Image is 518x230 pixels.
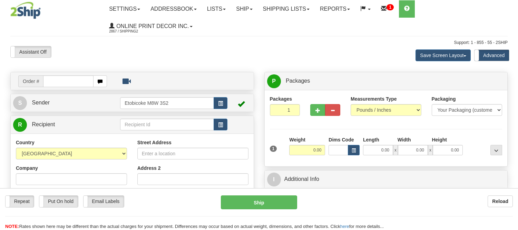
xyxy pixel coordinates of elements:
span: S [13,96,27,110]
label: Address 2 [137,165,161,172]
input: Recipient Id [120,119,214,130]
a: Reports [315,0,355,18]
sup: 1 [387,4,394,10]
label: Width [398,136,411,143]
span: P [267,74,281,88]
a: Online Print Decor Inc. 2867 / Shipping2 [104,18,197,35]
span: Online Print Decor Inc. [115,23,189,29]
label: Assistant Off [11,46,51,57]
span: NOTE: [5,224,19,229]
span: I [267,173,281,186]
a: Settings [104,0,145,18]
span: Recipient [32,121,55,127]
label: Email Labels [84,196,124,207]
button: Save Screen Layout [416,49,471,61]
span: x [393,145,398,155]
label: Packaging [432,95,456,102]
label: Packages [270,95,292,102]
label: Put On hold [39,196,78,207]
img: logo2867.jpg [10,2,41,19]
button: Ship [221,195,297,209]
a: Addressbook [145,0,202,18]
span: R [13,118,27,132]
label: Repeat [6,196,34,207]
label: Street Address [137,139,172,146]
label: Height [432,136,447,143]
span: 1 [270,146,277,152]
span: Order # [18,75,43,87]
a: IAdditional Info [267,172,505,186]
button: Reload [488,195,513,207]
label: Length [363,136,379,143]
label: Advanced [475,50,509,61]
label: Dims Code [329,136,354,143]
a: S Sender [13,96,120,110]
label: Measurements Type [351,95,397,102]
span: x [428,145,433,155]
span: Sender [32,100,50,105]
a: 1 [376,0,399,18]
input: Sender Id [120,97,214,109]
b: Reload [492,199,508,204]
a: Shipping lists [258,0,315,18]
a: Ship [231,0,257,18]
a: here [340,224,349,229]
div: Support: 1 - 855 - 55 - 2SHIP [10,40,508,46]
a: R Recipient [13,118,108,132]
label: Weight [289,136,305,143]
input: Enter a location [137,148,248,159]
iframe: chat widget [502,80,517,150]
label: Country [16,139,35,146]
span: 2867 / Shipping2 [109,28,161,35]
div: ... [490,145,502,155]
span: Packages [286,78,310,84]
a: Lists [202,0,231,18]
label: Company [16,165,38,172]
a: P Packages [267,74,505,88]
